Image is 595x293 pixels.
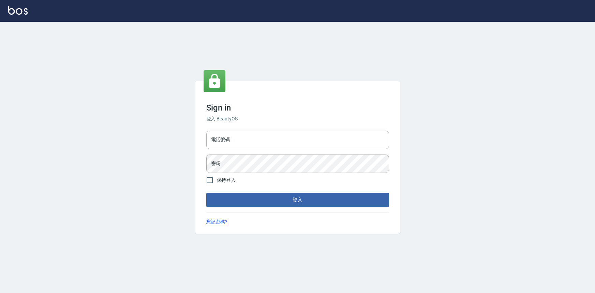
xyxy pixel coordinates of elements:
img: Logo [8,6,28,15]
button: 登入 [206,193,389,207]
span: 保持登入 [217,177,236,184]
h6: 登入 BeautyOS [206,115,389,122]
a: 忘記密碼? [206,218,228,225]
h3: Sign in [206,103,389,113]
